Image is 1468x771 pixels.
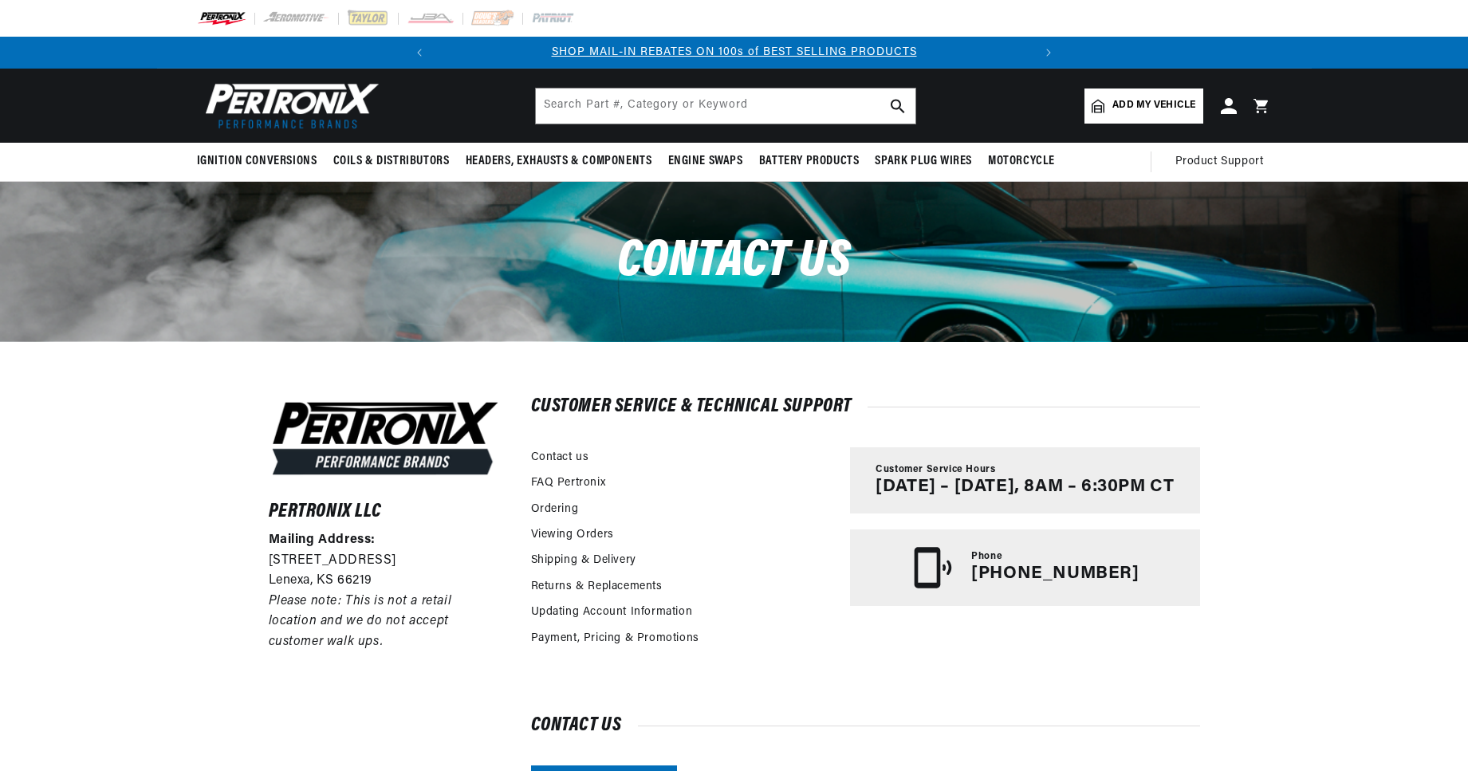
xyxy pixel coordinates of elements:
[536,89,915,124] input: Search Part #, Category or Keyword
[269,533,376,546] strong: Mailing Address:
[269,595,452,648] em: Please note: This is not a retail location and we do not accept customer walk ups.
[435,44,1033,61] div: Announcement
[531,604,693,621] a: Updating Account Information
[458,143,660,180] summary: Headers, Exhausts & Components
[988,153,1055,170] span: Motorcycle
[1175,153,1264,171] span: Product Support
[876,463,995,477] span: Customer Service Hours
[751,143,868,180] summary: Battery Products
[850,529,1199,606] a: Phone [PHONE_NUMBER]
[333,153,450,170] span: Coils & Distributors
[531,501,579,518] a: Ordering
[660,143,751,180] summary: Engine Swaps
[531,449,589,466] a: Contact us
[157,37,1312,69] slideshow-component: Translation missing: en.sections.announcements.announcement_bar
[197,153,317,170] span: Ignition Conversions
[531,474,606,492] a: FAQ Pertronix
[552,46,917,58] a: SHOP MAIL-IN REBATES ON 100s of BEST SELLING PRODUCTS
[875,153,972,170] span: Spark Plug Wires
[325,143,458,180] summary: Coils & Distributors
[668,153,743,170] span: Engine Swaps
[531,630,699,647] a: Payment, Pricing & Promotions
[876,477,1174,498] p: [DATE] – [DATE], 8AM – 6:30PM CT
[1084,89,1202,124] a: Add my vehicle
[531,718,1200,734] h2: Contact us
[1175,143,1272,181] summary: Product Support
[269,551,502,572] p: [STREET_ADDRESS]
[531,526,614,544] a: Viewing Orders
[466,153,652,170] span: Headers, Exhausts & Components
[980,143,1063,180] summary: Motorcycle
[867,143,980,180] summary: Spark Plug Wires
[197,78,380,133] img: Pertronix
[971,550,1002,564] span: Phone
[617,236,852,288] span: Contact us
[531,552,636,569] a: Shipping & Delivery
[880,89,915,124] button: search button
[531,578,663,596] a: Returns & Replacements
[971,564,1139,584] p: [PHONE_NUMBER]
[759,153,860,170] span: Battery Products
[1033,37,1065,69] button: Translation missing: en.sections.announcements.next_announcement
[403,37,435,69] button: Translation missing: en.sections.announcements.previous_announcement
[531,399,1200,415] h2: Customer Service & Technical Support
[435,44,1033,61] div: 1 of 2
[269,504,502,520] h6: Pertronix LLC
[269,571,502,592] p: Lenexa, KS 66219
[1112,98,1195,113] span: Add my vehicle
[197,143,325,180] summary: Ignition Conversions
